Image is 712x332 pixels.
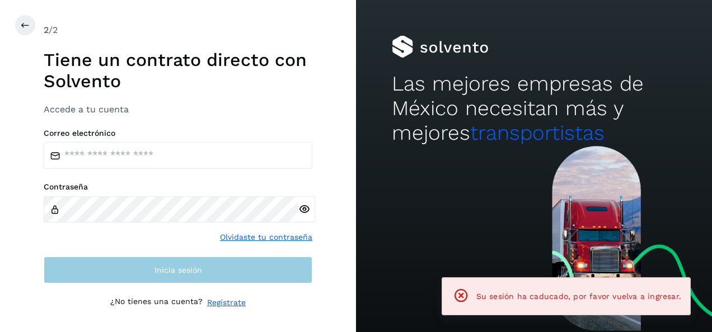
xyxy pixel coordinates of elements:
[207,297,246,309] a: Regístrate
[392,72,677,146] h2: Las mejores empresas de México necesitan más y mejores
[44,257,312,283] button: Inicia sesión
[220,231,312,243] a: Olvidaste tu contraseña
[470,121,605,145] span: transportistas
[44,104,312,115] h3: Accede a tu cuenta
[44,49,312,92] h1: Tiene un contrato directo con Solvento
[44,182,312,192] label: Contraseña
[44,129,312,138] label: Correo electrónico
[476,292,681,301] span: Su sesión ha caducado, por favor vuelva a ingresar.
[110,297,203,309] p: ¿No tienes una cuenta?
[154,266,202,274] span: Inicia sesión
